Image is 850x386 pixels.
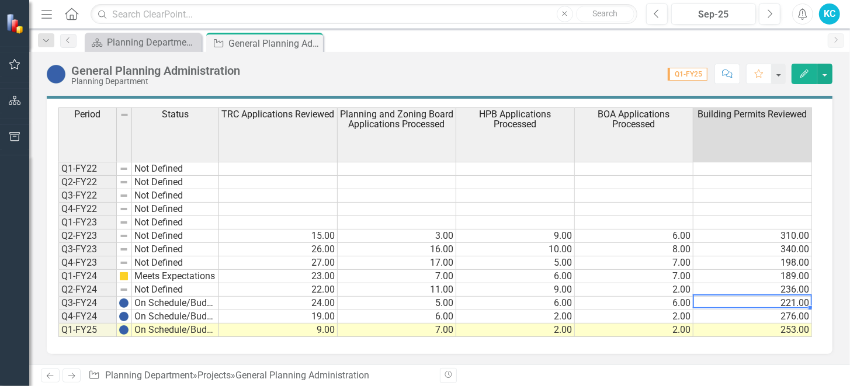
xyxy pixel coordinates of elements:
[693,283,812,297] td: 236.00
[228,36,320,51] div: General Planning Administration
[575,310,693,324] td: 2.00
[119,325,129,335] img: B+79dcU6mslSAAAAABJRU5ErkJggg==
[338,283,456,297] td: 11.00
[693,256,812,270] td: 198.00
[58,176,117,189] td: Q2-FY22
[575,324,693,337] td: 2.00
[132,176,219,189] td: Not Defined
[162,109,189,120] span: Status
[58,162,117,176] td: Q1-FY22
[58,203,117,216] td: Q4-FY22
[693,270,812,283] td: 189.00
[58,189,117,203] td: Q3-FY22
[132,189,219,203] td: Not Defined
[693,229,812,243] td: 310.00
[132,162,219,176] td: Not Defined
[338,243,456,256] td: 16.00
[456,243,575,256] td: 10.00
[132,216,219,229] td: Not Defined
[577,109,691,130] span: BOA Applications Processed
[819,4,840,25] button: KC
[119,272,129,281] img: cBAA0RP0Y6D5n+AAAAAElFTkSuQmCC
[132,270,219,283] td: Meets Expectations
[58,297,117,310] td: Q3-FY24
[456,324,575,337] td: 2.00
[132,283,219,297] td: Not Defined
[219,256,338,270] td: 27.00
[119,218,129,227] img: 8DAGhfEEPCf229AAAAAElFTkSuQmCC
[119,204,129,214] img: 8DAGhfEEPCf229AAAAAElFTkSuQmCC
[235,370,369,381] div: General Planning Administration
[456,270,575,283] td: 6.00
[119,178,129,187] img: 8DAGhfEEPCf229AAAAAElFTkSuQmCC
[120,110,129,120] img: 8DAGhfEEPCf229AAAAAElFTkSuQmCC
[456,283,575,297] td: 9.00
[119,245,129,254] img: 8DAGhfEEPCf229AAAAAElFTkSuQmCC
[47,65,65,84] img: On Schedule/Budget
[6,13,26,33] img: ClearPoint Strategy
[132,243,219,256] td: Not Defined
[75,109,101,120] span: Period
[575,256,693,270] td: 7.00
[71,64,240,77] div: General Planning Administration
[88,35,199,50] a: Planning Department Work Plan
[338,297,456,310] td: 5.00
[58,229,117,243] td: Q2-FY23
[119,191,129,200] img: 8DAGhfEEPCf229AAAAAElFTkSuQmCC
[58,216,117,229] td: Q1-FY23
[119,258,129,267] img: 8DAGhfEEPCf229AAAAAElFTkSuQmCC
[575,270,693,283] td: 7.00
[693,310,812,324] td: 276.00
[58,270,117,283] td: Q1-FY24
[58,256,117,270] td: Q4-FY23
[132,310,219,324] td: On Schedule/Budget
[338,229,456,243] td: 3.00
[693,324,812,337] td: 253.00
[58,310,117,324] td: Q4-FY24
[456,297,575,310] td: 6.00
[91,4,637,25] input: Search ClearPoint...
[132,256,219,270] td: Not Defined
[88,369,431,382] div: » »
[105,370,193,381] a: Planning Department
[222,109,335,120] span: TRC Applications Reviewed
[219,243,338,256] td: 26.00
[58,324,117,337] td: Q1-FY25
[338,310,456,324] td: 6.00
[219,283,338,297] td: 22.00
[456,229,575,243] td: 9.00
[119,164,129,173] img: 8DAGhfEEPCf229AAAAAElFTkSuQmCC
[459,109,572,130] span: HPB Applications Processed
[119,298,129,308] img: B+79dcU6mslSAAAAABJRU5ErkJggg==
[671,4,757,25] button: Sep-25
[338,256,456,270] td: 17.00
[71,77,240,86] div: Planning Department
[132,229,219,243] td: Not Defined
[197,370,231,381] a: Projects
[338,270,456,283] td: 7.00
[456,256,575,270] td: 5.00
[219,297,338,310] td: 24.00
[338,324,456,337] td: 7.00
[575,243,693,256] td: 8.00
[107,35,199,50] div: Planning Department Work Plan
[132,324,219,337] td: On Schedule/Budget
[119,285,129,294] img: 8DAGhfEEPCf229AAAAAElFTkSuQmCC
[219,324,338,337] td: 9.00
[119,312,129,321] img: B+79dcU6mslSAAAAABJRU5ErkJggg==
[219,310,338,324] td: 19.00
[119,231,129,241] img: 8DAGhfEEPCf229AAAAAElFTkSuQmCC
[668,68,707,81] span: Q1-FY25
[698,109,807,120] span: Building Permits Reviewed
[675,8,752,22] div: Sep-25
[58,283,117,297] td: Q2-FY24
[576,6,634,22] button: Search
[575,229,693,243] td: 6.00
[219,229,338,243] td: 15.00
[693,243,812,256] td: 340.00
[456,310,575,324] td: 2.00
[575,283,693,297] td: 2.00
[592,9,617,18] span: Search
[693,297,812,310] td: 221.00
